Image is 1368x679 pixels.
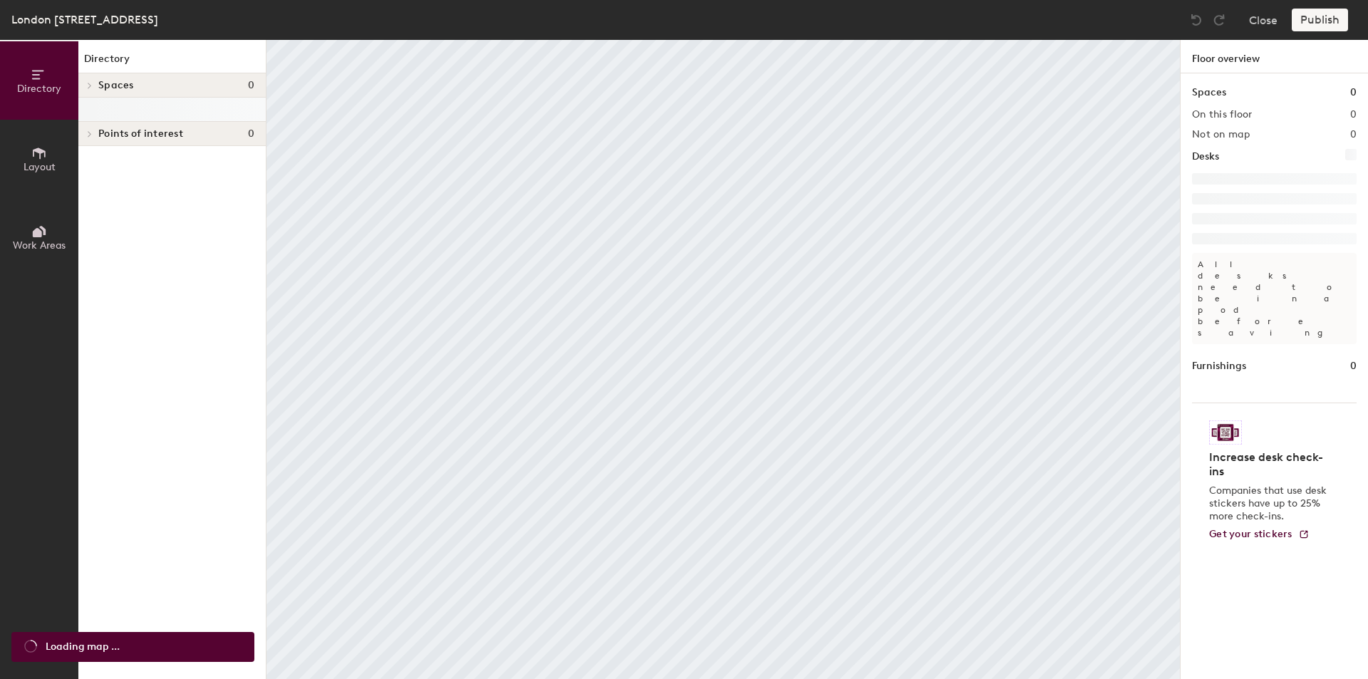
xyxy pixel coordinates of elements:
[98,128,183,140] span: Points of interest
[98,80,134,91] span: Spaces
[1209,529,1310,541] a: Get your stickers
[17,83,61,95] span: Directory
[1192,358,1246,374] h1: Furnishings
[1350,85,1357,100] h1: 0
[24,161,56,173] span: Layout
[1192,85,1226,100] h1: Spaces
[1189,13,1203,27] img: Undo
[1350,358,1357,374] h1: 0
[1209,484,1331,523] p: Companies that use desk stickers have up to 25% more check-ins.
[1350,109,1357,120] h2: 0
[1212,13,1226,27] img: Redo
[1209,528,1292,540] span: Get your stickers
[78,51,266,73] h1: Directory
[248,80,254,91] span: 0
[1192,129,1250,140] h2: Not on map
[1192,149,1219,165] h1: Desks
[248,128,254,140] span: 0
[1209,450,1331,479] h4: Increase desk check-ins
[1249,9,1278,31] button: Close
[13,239,66,252] span: Work Areas
[266,40,1180,679] canvas: Map
[11,11,158,28] div: London [STREET_ADDRESS]
[1192,253,1357,344] p: All desks need to be in a pod before saving
[1350,129,1357,140] h2: 0
[1181,40,1368,73] h1: Floor overview
[1192,109,1253,120] h2: On this floor
[1209,420,1242,445] img: Sticker logo
[46,639,120,655] span: Loading map ...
